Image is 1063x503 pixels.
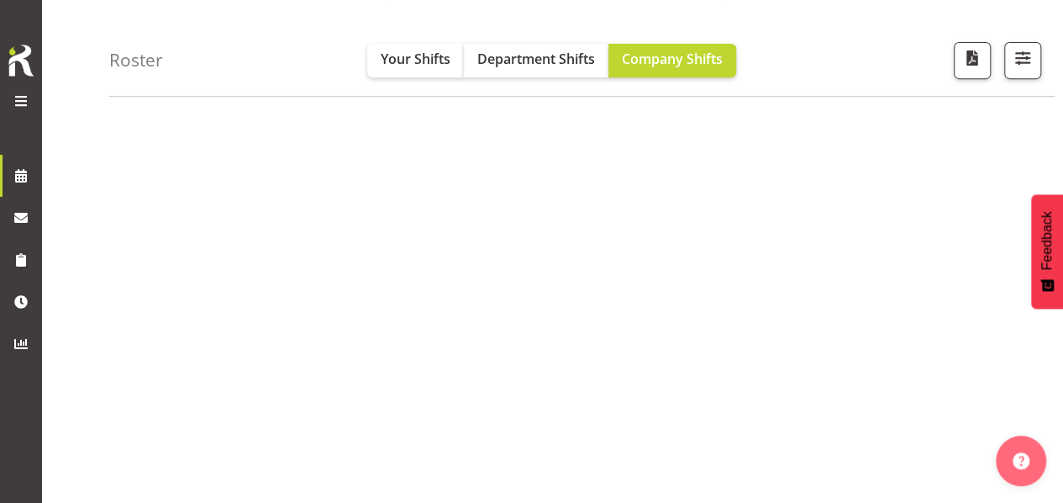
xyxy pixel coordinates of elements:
span: Your Shifts [381,50,450,68]
button: Filter Shifts [1004,42,1041,79]
img: help-xxl-2.png [1013,453,1029,469]
button: Download a PDF of the roster according to the set date range. [954,42,991,79]
img: Rosterit icon logo [4,42,38,79]
span: Feedback [1039,211,1055,270]
span: Company Shifts [622,50,723,68]
button: Department Shifts [464,44,608,77]
h4: Roster [109,50,163,70]
button: Company Shifts [608,44,736,77]
span: Department Shifts [477,50,595,68]
button: Feedback - Show survey [1031,194,1063,309]
button: Your Shifts [367,44,464,77]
